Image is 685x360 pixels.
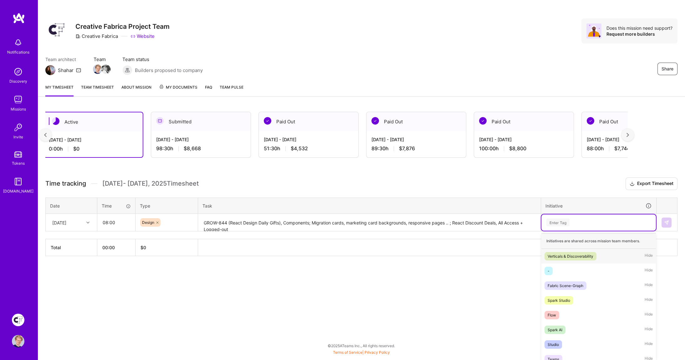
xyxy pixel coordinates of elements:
[52,117,59,125] img: Active
[14,152,22,157] img: tokens
[630,181,635,187] i: icon Download
[259,112,358,131] div: Paid Out
[548,253,593,260] div: Verticals & Discoverability
[45,180,86,188] span: Time tracking
[12,314,24,326] img: Creative Fabrica Project Team
[102,203,131,209] div: Time
[220,84,243,96] a: Team Pulse
[205,84,212,96] a: FAQ
[645,340,653,349] span: Hide
[151,112,251,131] div: Submitted
[44,112,143,131] div: Active
[548,341,559,348] div: Studio
[12,36,24,49] img: bell
[7,49,29,55] div: Notifications
[509,145,526,152] span: $8,800
[38,338,685,353] div: © 2025 ATeams Inc., All rights reserved.
[45,84,74,96] a: My timesheet
[98,214,135,231] input: HH:MM
[366,112,466,131] div: Paid Out
[586,23,601,39] img: Avatar
[122,65,132,75] img: Builders proposed to company
[156,117,164,125] img: Submitted
[159,84,197,96] a: My Documents
[545,202,652,209] div: Initiative
[135,67,203,74] span: Builders proposed to company
[12,160,25,167] div: Tokens
[130,33,155,39] a: Website
[548,282,583,289] div: Fabric Scene-Graph
[81,84,114,96] a: Team timesheet
[548,312,556,318] div: Flow
[587,136,676,143] div: [DATE] - [DATE]
[662,66,673,72] span: Share
[626,177,677,190] button: Export Timesheet
[645,311,653,319] span: Hide
[479,117,487,125] img: Paid Out
[12,65,24,78] img: discovery
[645,296,653,305] span: Hide
[587,117,594,125] img: Paid Out
[198,198,541,214] th: Task
[97,239,135,256] th: 00:00
[645,326,653,334] span: Hide
[3,188,33,194] div: [DOMAIN_NAME]
[199,214,540,231] textarea: GROW-844 (React Design Daily Gifts), Components; Migration cards, marketing card backgrounds, res...
[13,13,25,24] img: logo
[46,198,97,214] th: Date
[479,136,569,143] div: [DATE] - [DATE]
[156,136,246,143] div: [DATE] - [DATE]
[94,64,102,75] a: Team Member Avatar
[264,136,353,143] div: [DATE] - [DATE]
[474,112,574,131] div: Paid Out
[45,65,55,75] img: Team Architect
[75,33,118,39] div: Creative Fabrica
[606,31,672,37] div: Request more builders
[156,145,246,152] div: 98:30 h
[365,350,390,355] a: Privacy Policy
[102,180,199,188] span: [DATE] - [DATE] , 2025 Timesheet
[333,350,362,355] a: Terms of Service
[49,146,138,152] div: 0:00 h
[45,56,81,63] span: Team architect
[582,112,681,131] div: Paid Out
[122,56,203,63] span: Team status
[399,145,415,152] span: $7,876
[46,239,97,256] th: Total
[86,221,89,224] i: icon Chevron
[49,136,138,143] div: [DATE] - [DATE]
[371,136,461,143] div: [DATE] - [DATE]
[58,67,74,74] div: Shahar
[135,198,198,214] th: Type
[75,34,80,39] i: icon CompanyGray
[12,175,24,188] img: guide book
[657,63,677,75] button: Share
[664,220,669,225] img: Submit
[52,219,66,226] div: [DATE]
[75,23,170,30] h3: Creative Fabrica Project Team
[645,252,653,260] span: Hide
[159,84,197,91] span: My Documents
[291,145,308,152] span: $4,532
[11,106,26,112] div: Missions
[13,134,23,140] div: Invite
[606,25,672,31] div: Does this mission need support?
[546,218,570,227] div: Enter Tag
[479,145,569,152] div: 100:00 h
[10,335,26,347] a: User Avatar
[101,64,110,74] img: Team Member Avatar
[220,85,243,90] span: Team Pulse
[93,64,102,74] img: Team Member Avatar
[264,145,353,152] div: 51:30 h
[102,64,110,75] a: Team Member Avatar
[142,220,154,225] span: Design
[548,297,570,304] div: Spark Studio
[44,133,47,137] img: left
[333,350,390,355] span: |
[264,117,271,125] img: Paid Out
[76,68,81,73] i: icon Mail
[371,145,461,152] div: 89:30 h
[73,146,79,152] span: $0
[645,267,653,275] span: Hide
[45,18,68,41] img: Company Logo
